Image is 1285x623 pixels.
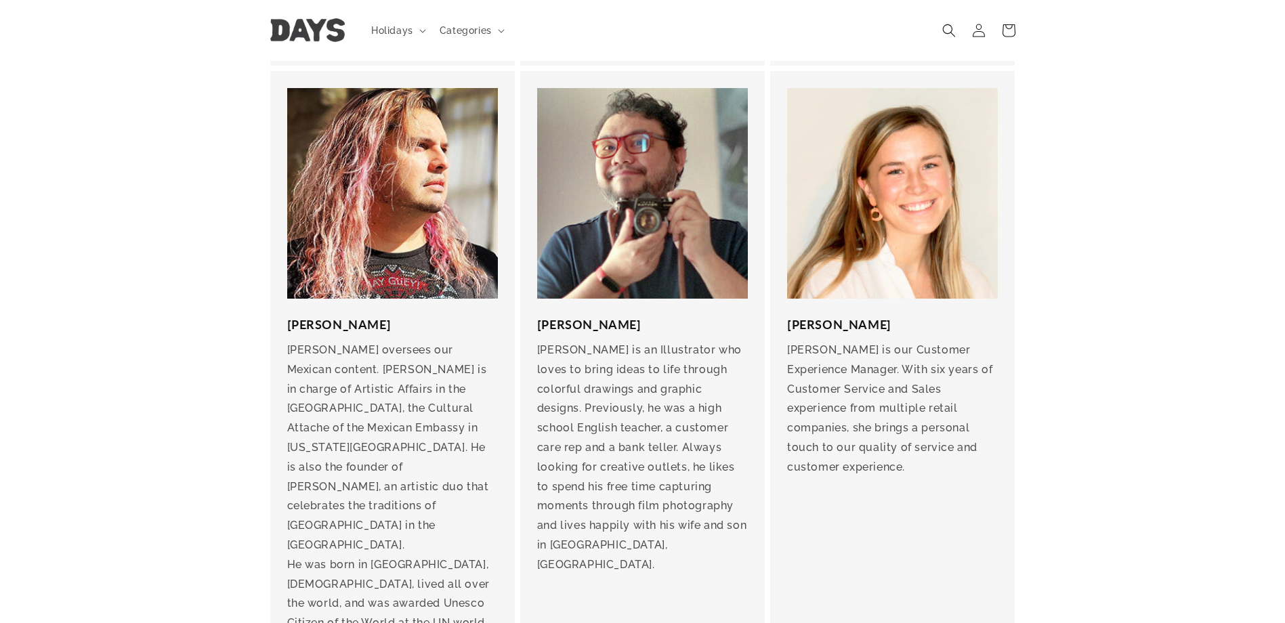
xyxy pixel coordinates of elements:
[934,16,964,45] summary: Search
[537,341,748,575] div: [PERSON_NAME] is an Illustrator who loves to bring ideas to life through colorful drawings and gr...
[440,24,492,37] span: Categories
[363,16,431,45] summary: Holidays
[287,316,498,334] h3: [PERSON_NAME]
[787,341,998,477] div: [PERSON_NAME] is our Customer Experience Manager. With six years of Customer Service and Sales ex...
[787,316,998,334] h3: [PERSON_NAME]
[287,341,498,555] p: [PERSON_NAME] oversees our Mexican content. [PERSON_NAME] is in charge of Artistic Affairs in the...
[371,24,413,37] span: Holidays
[537,88,748,299] img: Mel Artugue
[431,16,510,45] summary: Categories
[287,88,498,299] img: Enrique Quiroz
[537,316,748,334] h3: [PERSON_NAME]
[787,88,998,299] img: Olivia Brink
[270,19,345,43] img: Days United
